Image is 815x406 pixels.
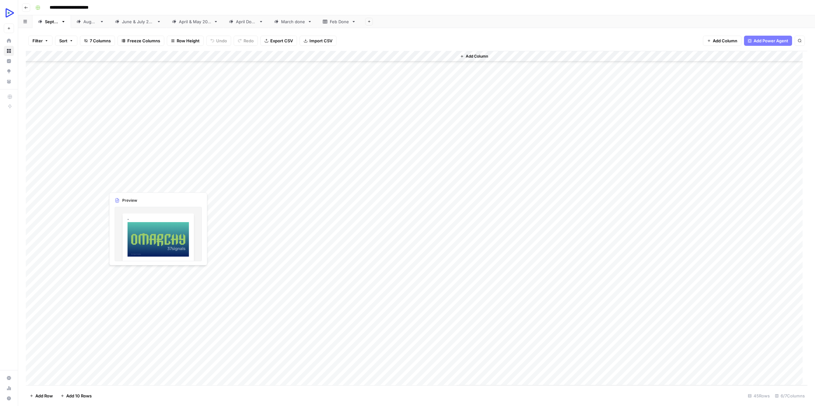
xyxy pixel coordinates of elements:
a: Usage [4,383,14,393]
a: [DATE] & [DATE] [110,15,167,28]
a: Opportunities [4,66,14,76]
span: Import CSV [309,38,332,44]
span: Redo [244,38,254,44]
span: Add Column [713,38,737,44]
span: Row Height [177,38,200,44]
a: [DATE] [71,15,110,28]
button: Redo [234,36,258,46]
div: [DATE] [45,18,59,25]
span: Add Power Agent [754,38,788,44]
span: Undo [216,38,227,44]
button: Add Row [26,391,57,401]
a: March done [269,15,317,28]
div: March done [281,18,305,25]
span: 7 Columns [90,38,111,44]
span: Add Row [35,393,53,399]
img: OpenReplay Logo [4,7,15,19]
button: Add Column [703,36,741,46]
button: Add Power Agent [744,36,792,46]
a: [DATE] [32,15,71,28]
a: Settings [4,373,14,383]
a: [DATE] & [DATE] [167,15,223,28]
a: Insights [4,56,14,66]
a: Home [4,36,14,46]
div: 45 Rows [745,391,772,401]
span: Add 10 Rows [66,393,92,399]
div: 6/7 Columns [772,391,807,401]
div: [DATE] & [DATE] [179,18,211,25]
span: Export CSV [270,38,293,44]
div: April Done [236,18,256,25]
button: Row Height [167,36,204,46]
button: Add Column [457,52,491,60]
button: Help + Support [4,393,14,403]
button: Export CSV [260,36,297,46]
a: Browse [4,46,14,56]
span: Freeze Columns [127,38,160,44]
div: [DATE] [83,18,97,25]
a: Your Data [4,76,14,87]
button: Import CSV [300,36,337,46]
button: Sort [55,36,77,46]
span: Add Column [466,53,488,59]
span: Sort [59,38,67,44]
div: [DATE] & [DATE] [122,18,154,25]
button: Freeze Columns [117,36,164,46]
a: April Done [223,15,269,28]
button: 7 Columns [80,36,115,46]
a: Feb Done [317,15,361,28]
span: Filter [32,38,43,44]
div: Feb Done [330,18,349,25]
button: Workspace: OpenReplay [4,5,14,21]
button: Add 10 Rows [57,391,96,401]
button: Filter [28,36,53,46]
button: Undo [206,36,231,46]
